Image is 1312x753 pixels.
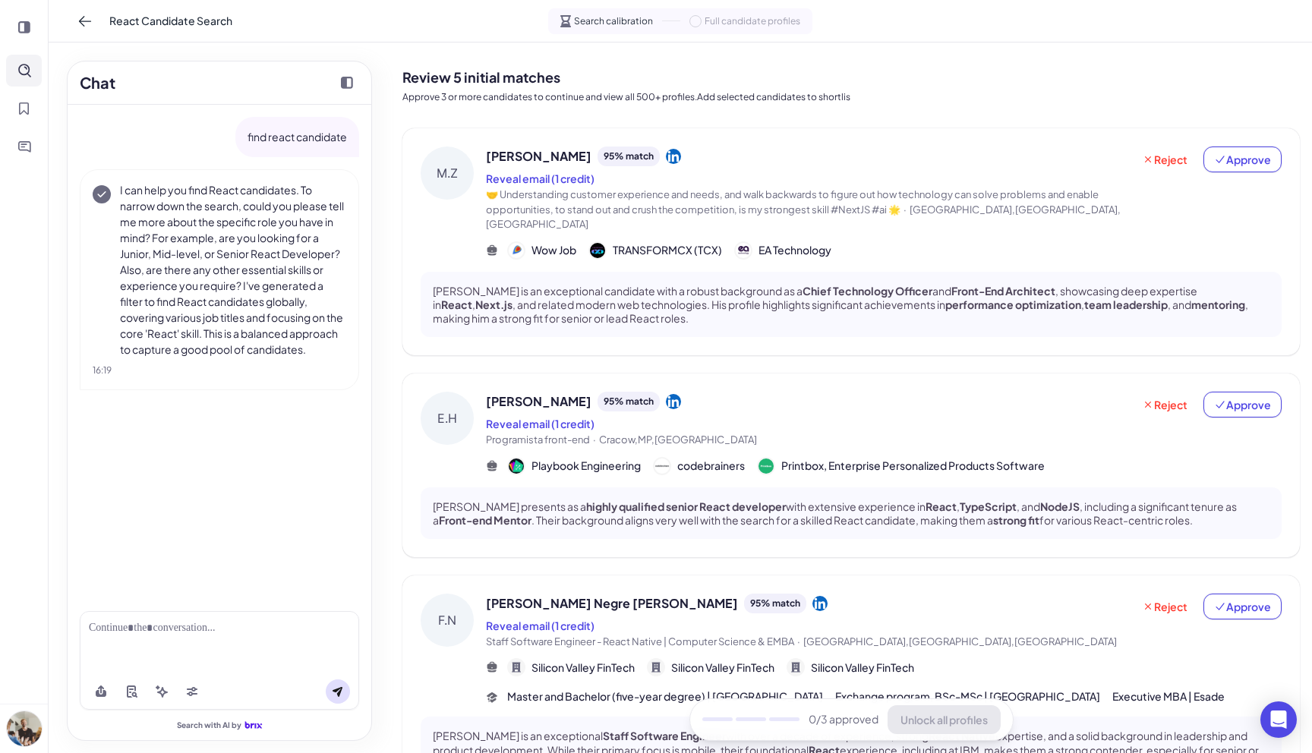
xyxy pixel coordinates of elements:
[507,688,823,704] span: Master and Bachelor (five-year degree) | [GEOGRAPHIC_DATA]
[744,594,806,613] div: 95 % match
[1132,594,1197,619] button: Reject
[509,458,524,474] img: 公司logo
[421,392,474,445] div: E.H
[6,55,42,87] button: Search
[1142,152,1187,167] span: Reject
[613,242,722,258] span: TRANSFORMCX (TCX)
[677,458,745,474] span: codebrainers
[486,618,594,634] button: Reveal email (1 credit)
[441,298,472,311] strong: React
[590,243,605,258] img: 公司logo
[6,93,42,124] button: Shortlist
[598,392,660,411] div: 95 % match
[248,129,347,145] p: find react candidate
[945,298,1081,311] strong: performance optimization
[486,147,591,165] span: [PERSON_NAME]
[120,182,346,358] p: I can help you find React candidates. To narrow down the search, could you please tell me more ab...
[531,458,641,474] span: Playbook Engineering
[1191,298,1245,311] strong: mentoring
[758,242,831,258] span: EA Technology
[803,284,932,298] strong: Chief Technology Officer
[486,433,590,446] span: Programista front-end
[1132,392,1197,417] button: Reject
[654,458,670,474] img: 公司logo
[593,433,596,446] span: ·
[1112,688,1225,704] span: Executive MBA | Esade
[586,499,786,513] strong: highly qualified senior React developer
[486,635,794,647] span: Staff Software Engineer - React Native | Computer Science & EMBA
[439,513,531,527] strong: Front-end Mentor
[486,188,1099,216] span: 🤝 Understanding customer experience and needs, and walk backwards to figure out how technology ca...
[960,499,1017,513] strong: TypeScript
[904,203,907,216] span: ·
[736,243,751,258] img: 公司logo
[433,284,1269,326] p: [PERSON_NAME] is an exceptional candidate with a robust background as a and , showcasing deep exp...
[486,594,738,613] span: [PERSON_NAME] Negre [PERSON_NAME]
[809,712,878,728] span: 0 /3 approved
[531,242,576,258] span: Wow Job
[421,594,474,647] div: F.N
[531,660,635,676] span: Silicon Valley FinTech
[603,729,726,742] strong: Staff Software Engineer
[421,147,474,200] div: M.Z
[6,131,42,162] button: Inbox
[574,14,653,28] span: Search calibration
[598,147,660,166] div: 95 % match
[486,392,591,411] span: [PERSON_NAME]
[80,71,115,94] h2: Chat
[705,14,800,28] span: Full candidate profiles
[835,688,1100,704] span: Exchange program, BSc-MSc | [GEOGRAPHIC_DATA]
[1203,594,1282,619] button: Approve
[486,416,594,432] button: Reveal email (1 credit)
[1142,397,1187,412] span: Reject
[926,499,957,513] strong: React
[993,513,1039,527] strong: strong fit
[803,635,1117,647] span: [GEOGRAPHIC_DATA],[GEOGRAPHIC_DATA],[GEOGRAPHIC_DATA]
[1214,152,1271,167] span: Approve
[475,298,512,311] strong: Next.js
[951,284,1055,298] strong: Front-End Architect
[599,433,757,446] span: Cracow,MP,[GEOGRAPHIC_DATA]
[1142,599,1187,614] span: Reject
[797,635,800,647] span: ·
[1132,147,1197,172] button: Reject
[326,679,350,704] button: Send message
[1214,599,1271,614] span: Approve
[402,90,1300,104] p: Approve 3 or more candidates to continue and view all 500+ profiles.Add selected candidates to sh...
[781,458,1045,474] span: Printbox, Enterprise Personalized Products Software
[509,243,524,258] img: 公司logo
[1203,392,1282,417] button: Approve
[486,171,594,187] button: Reveal email (1 credit)
[1260,701,1297,738] div: Open Intercom Messenger
[177,720,241,730] span: Search with AI by
[1040,499,1080,513] strong: NodeJS
[1203,147,1282,172] button: Approve
[1084,298,1168,311] strong: team leadership
[1214,397,1271,412] span: Approve
[109,13,232,29] span: React Candidate Search
[758,458,774,474] img: 公司logo
[7,711,42,746] img: 5ed69bc05bf8448c9af6ae11bb833557.webp
[93,364,346,377] div: 16:19
[671,660,774,676] span: Silicon Valley FinTech
[402,67,1300,87] h2: Review 5 initial matches
[811,660,914,676] span: Silicon Valley FinTech
[433,499,1269,527] p: [PERSON_NAME] presents as a with extensive experience in , , and , including a significant tenure...
[335,71,359,95] button: Collapse chat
